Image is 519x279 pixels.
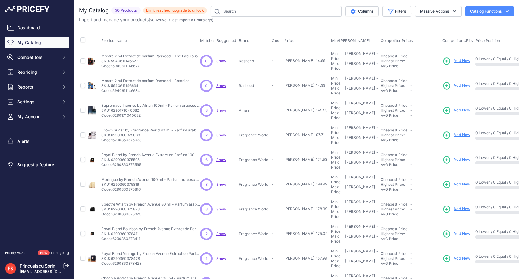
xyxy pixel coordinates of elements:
[410,202,412,206] span: -
[239,83,269,88] p: Rasheed
[454,83,470,89] span: Add New
[415,6,462,17] button: Massive Actions
[239,256,269,261] p: Fragrance World
[381,207,410,212] div: Highest Price:
[111,7,141,14] span: 50 Products
[101,88,190,93] p: Code: 5940611146634
[381,88,410,93] div: AVG Price:
[381,133,410,138] div: Highest Price:
[345,86,375,96] div: [PERSON_NAME]
[410,88,412,93] span: -
[101,78,190,83] p: Mostra 2 ml Extract de parfum Rasheed - Botanica
[375,199,378,209] div: -
[410,78,412,83] span: -
[442,38,473,43] span: Competitor URLs
[454,231,470,237] span: Add New
[284,108,327,112] span: [PERSON_NAME] 149.99
[17,84,58,90] span: Reports
[216,231,226,236] a: Show
[216,108,226,113] span: Show
[454,206,470,212] span: Add New
[381,78,408,83] a: Cheapest Price:
[345,125,375,135] div: [PERSON_NAME]
[284,157,327,162] span: [PERSON_NAME] 174.53
[410,128,412,132] span: -
[410,177,412,182] span: -
[239,108,269,113] p: Afnan
[410,83,412,88] span: -
[216,207,226,211] span: Show
[410,212,412,216] span: -
[345,150,375,160] div: [PERSON_NAME]
[454,256,470,261] span: Add New
[17,99,58,105] span: Settings
[345,199,375,209] div: [PERSON_NAME]
[375,76,378,86] div: -
[345,175,375,185] div: [PERSON_NAME]
[216,182,226,187] a: Show
[375,61,378,71] div: -
[454,181,470,187] span: Add New
[381,59,410,64] div: Highest Price:
[101,128,200,133] p: Brown Sugar by Fragrance World 80 ml - Parfum arabesc original import [GEOGRAPHIC_DATA]
[345,76,375,86] div: [PERSON_NAME]
[345,160,375,170] div: [PERSON_NAME]
[101,261,200,266] p: Code: 6290360378428
[331,185,344,194] div: Max Price:
[216,157,226,162] a: Show
[345,135,375,145] div: [PERSON_NAME]
[205,157,208,163] span: 6
[205,83,208,89] span: 0
[101,236,200,241] p: Code: 6290360378411
[375,259,378,269] div: -
[205,231,208,237] span: 2
[442,81,470,90] a: Add New
[216,59,226,63] a: Show
[375,110,378,120] div: -
[442,106,470,115] a: Add New
[345,259,375,269] div: [PERSON_NAME]
[375,234,378,244] div: -
[216,83,226,88] a: Show
[442,254,470,263] a: Add New
[442,180,470,189] a: Add New
[331,209,344,219] div: Max Price:
[381,182,410,187] div: Highest Price:
[381,38,413,43] span: Competitor Prices
[211,6,342,17] input: Search
[454,132,470,138] span: Add New
[239,38,250,43] span: Brand
[381,251,408,256] a: Cheapest Price:
[5,67,69,78] button: Repricing
[381,227,408,231] a: Cheapest Price:
[143,7,207,14] span: Limit reached, upgrade to unlock
[465,6,514,16] button: Catalog Functions
[442,230,470,238] a: Add New
[239,59,269,64] p: Rasheed
[51,251,69,255] a: Changelog
[375,125,378,135] div: -
[375,209,378,219] div: -
[381,128,408,132] a: Cheapest Price:
[284,58,325,63] span: [PERSON_NAME] 14.99
[375,86,378,96] div: -
[345,185,375,194] div: [PERSON_NAME]
[272,38,282,43] button: Cost
[331,86,344,96] div: Max Price:
[475,38,500,43] span: Price Position
[331,175,344,185] div: Min Price:
[206,256,207,261] span: 1
[331,38,370,43] span: Min/[PERSON_NAME]
[331,135,344,145] div: Max Price:
[169,18,213,22] span: (Last import 8 Hours ago)
[331,224,344,234] div: Min Price:
[284,38,296,43] button: Price
[239,133,269,138] p: Fragrance World
[5,111,69,122] button: My Account
[410,251,412,256] span: -
[272,206,274,211] span: -
[331,110,344,120] div: Max Price:
[101,64,198,69] p: Code: 5940611146627
[272,38,281,43] span: Cost
[410,261,412,266] span: -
